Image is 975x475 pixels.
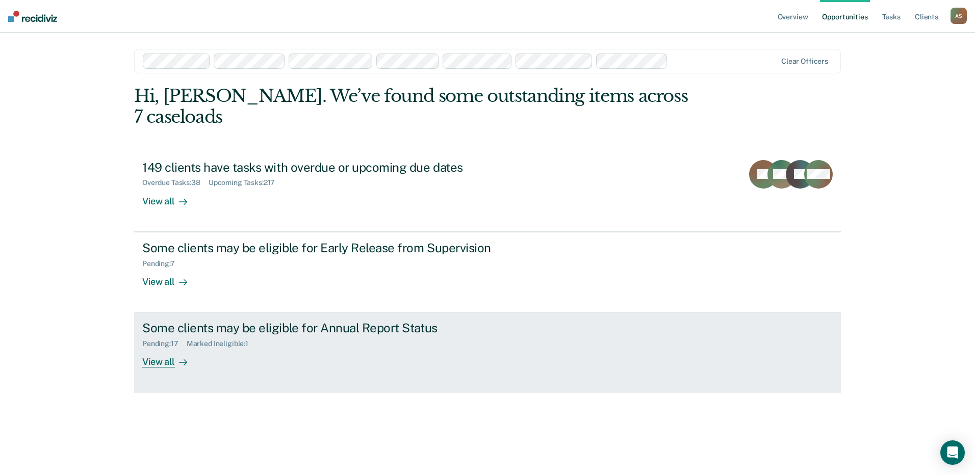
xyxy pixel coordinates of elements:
div: Pending : 17 [142,339,187,348]
div: Hi, [PERSON_NAME]. We’ve found some outstanding items across 7 caseloads [134,86,700,127]
div: View all [142,187,199,207]
div: Clear officers [781,57,828,66]
div: Some clients may be eligible for Annual Report Status [142,321,500,335]
div: A S [951,8,967,24]
a: Some clients may be eligible for Early Release from SupervisionPending:7View all [134,232,841,312]
div: Some clients may be eligible for Early Release from Supervision [142,241,500,255]
div: 149 clients have tasks with overdue or upcoming due dates [142,160,500,175]
a: Some clients may be eligible for Annual Report StatusPending:17Marked Ineligible:1View all [134,312,841,392]
div: Marked Ineligible : 1 [187,339,256,348]
button: AS [951,8,967,24]
a: 149 clients have tasks with overdue or upcoming due datesOverdue Tasks:38Upcoming Tasks:217View all [134,152,841,232]
img: Recidiviz [8,11,57,22]
div: Pending : 7 [142,259,183,268]
div: View all [142,268,199,287]
div: View all [142,348,199,368]
div: Upcoming Tasks : 217 [209,178,284,187]
div: Open Intercom Messenger [940,440,965,465]
div: Overdue Tasks : 38 [142,178,209,187]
